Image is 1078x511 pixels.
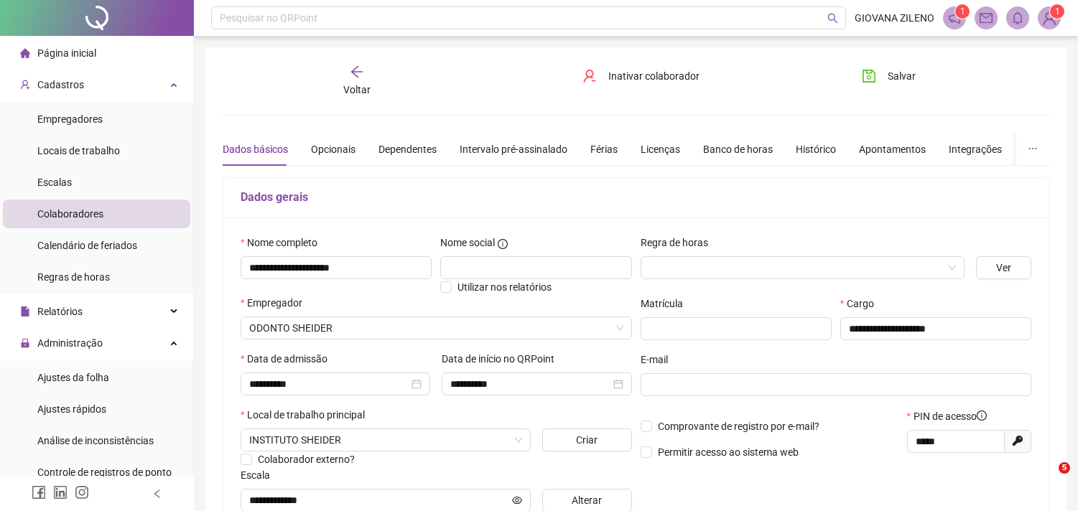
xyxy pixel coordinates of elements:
[249,429,522,451] span: AVENIDA CIRCULAR N1426 JARDIM CALIFORNIA
[641,235,717,250] label: Regra de horas
[1011,11,1024,24] span: bell
[608,68,700,84] span: Inativar colaborador
[75,485,89,500] span: instagram
[20,48,30,58] span: home
[37,113,103,125] span: Empregadores
[641,141,680,157] div: Licenças
[498,239,508,249] span: info-circle
[37,372,109,383] span: Ajustes da folha
[442,351,564,367] label: Data de início no QRPoint
[37,271,110,283] span: Regras de horas
[152,489,162,499] span: left
[888,68,916,84] span: Salvar
[572,65,710,88] button: Inativar colaborador
[350,65,364,79] span: arrow-left
[241,467,279,483] label: Escala
[378,141,437,157] div: Dependentes
[32,485,46,500] span: facebook
[223,141,288,157] div: Dados básicos
[590,141,618,157] div: Férias
[457,281,552,293] span: Utilizar nos relatórios
[960,6,965,17] span: 1
[840,296,883,311] label: Cargo
[37,337,103,349] span: Administração
[37,177,72,188] span: Escalas
[658,421,819,432] span: Comprovante de registro por e-mail?
[20,306,30,317] span: file
[258,454,355,465] span: Colaborador externo?
[955,4,970,19] sup: 1
[851,65,926,88] button: Salvar
[343,84,371,95] span: Voltar
[37,208,103,220] span: Colaboradores
[241,189,1031,206] h5: Dados gerais
[1028,144,1038,154] span: ellipsis
[914,408,987,424] span: PIN de acesso
[241,351,337,367] label: Data de admissão
[37,145,120,156] span: Locais de trabalho
[703,141,773,157] div: Banco de horas
[311,141,356,157] div: Opcionais
[862,69,876,83] span: save
[859,141,926,157] div: Apontamentos
[576,432,598,448] span: Criar
[440,235,495,250] span: Nome social
[855,10,934,26] span: GIOVANA ZILENO
[658,446,799,458] span: Permitir acesso ao sistema web
[37,306,83,317] span: Relatórios
[641,296,692,311] label: Matrícula
[996,260,1011,276] span: Ver
[241,407,374,423] label: Local de trabalho principal
[241,295,312,311] label: Empregador
[572,492,602,508] span: Alterar
[241,235,327,250] label: Nome completo
[1055,6,1060,17] span: 1
[1059,462,1070,474] span: 5
[37,79,84,90] span: Cadastros
[1029,462,1064,497] iframe: Intercom live chat
[20,338,30,348] span: lock
[53,485,68,500] span: linkedin
[980,11,993,24] span: mail
[249,317,623,339] span: INSTITUTO SHEIDER MEDICINA AVANÇADA LTDA
[977,411,987,421] span: info-circle
[1016,133,1049,166] button: ellipsis
[949,141,1002,157] div: Integrações
[542,428,631,451] button: Criar
[582,69,597,83] span: user-delete
[1038,7,1060,29] img: 92804
[37,435,154,446] span: Análise de inconsistências
[37,240,137,251] span: Calendário de feriados
[460,141,567,157] div: Intervalo pré-assinalado
[827,13,838,24] span: search
[1050,4,1064,19] sup: Atualize o seu contato no menu Meus Dados
[796,141,836,157] div: Histórico
[512,495,522,505] span: eye
[37,403,106,415] span: Ajustes rápidos
[976,256,1031,279] button: Ver
[20,80,30,90] span: user-add
[641,352,677,367] label: E-mail
[37,467,172,478] span: Controle de registros de ponto
[37,47,96,59] span: Página inicial
[948,11,961,24] span: notification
